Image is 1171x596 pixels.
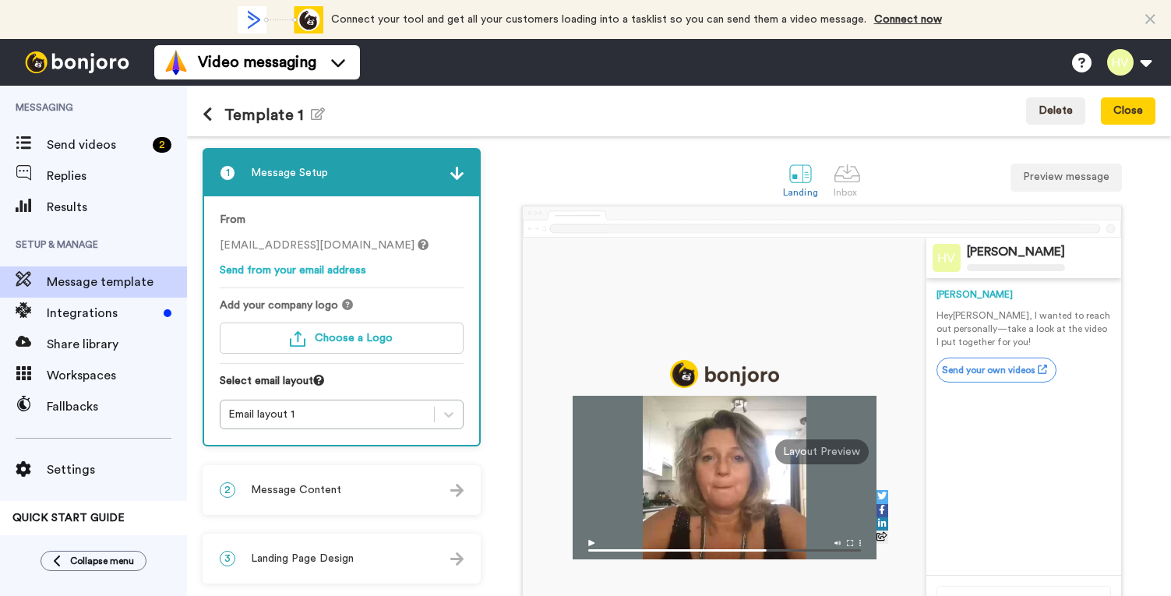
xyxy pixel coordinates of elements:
[783,187,818,198] div: Landing
[220,265,366,276] a: Send from your email address
[47,304,157,323] span: Integrations
[450,552,464,566] img: arrow.svg
[47,366,187,385] span: Workspaces
[874,14,942,25] a: Connect now
[251,551,354,566] span: Landing Page Design
[220,212,245,228] label: From
[220,165,235,181] span: 1
[936,309,1111,349] p: Hey [PERSON_NAME] , I wanted to reach out personally—take a look at the video I put together for ...
[775,439,869,464] div: Layout Preview
[47,273,187,291] span: Message template
[775,152,826,206] a: Landing
[251,165,328,181] span: Message Setup
[220,298,338,313] span: Add your company logo
[228,407,426,422] div: Email layout 1
[47,335,187,354] span: Share library
[203,465,481,515] div: 2Message Content
[220,373,464,400] div: Select email layout
[198,51,316,73] span: Video messaging
[933,244,961,272] img: Profile Image
[1011,164,1122,192] button: Preview message
[826,152,869,206] a: Inbox
[220,482,235,498] span: 2
[670,360,779,388] img: logo_full.png
[834,187,861,198] div: Inbox
[12,532,33,545] span: 60%
[936,358,1056,383] a: Send your own videos
[936,288,1111,302] div: [PERSON_NAME]
[290,331,305,347] img: upload-turquoise.svg
[164,50,189,75] img: vm-color.svg
[47,460,187,479] span: Settings
[450,167,464,180] img: arrow.svg
[47,397,187,416] span: Fallbacks
[19,51,136,73] img: bj-logo-header-white.svg
[220,551,235,566] span: 3
[153,137,171,153] div: 2
[203,106,325,124] h1: Template 1
[573,532,876,559] img: player-controls-full.svg
[1101,97,1155,125] button: Close
[331,14,866,25] span: Connect your tool and get all your customers loading into a tasklist so you can send them a video...
[251,482,341,498] span: Message Content
[967,245,1065,259] div: [PERSON_NAME]
[220,240,429,251] span: [EMAIL_ADDRESS][DOMAIN_NAME]
[203,534,481,584] div: 3Landing Page Design
[12,513,125,524] span: QUICK START GUIDE
[47,198,187,217] span: Results
[238,6,323,34] div: animation
[70,555,134,567] span: Collapse menu
[315,333,393,344] span: Choose a Logo
[47,136,146,154] span: Send videos
[1026,97,1085,125] button: Delete
[41,551,146,571] button: Collapse menu
[47,167,187,185] span: Replies
[220,323,464,354] button: Choose a Logo
[450,484,464,497] img: arrow.svg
